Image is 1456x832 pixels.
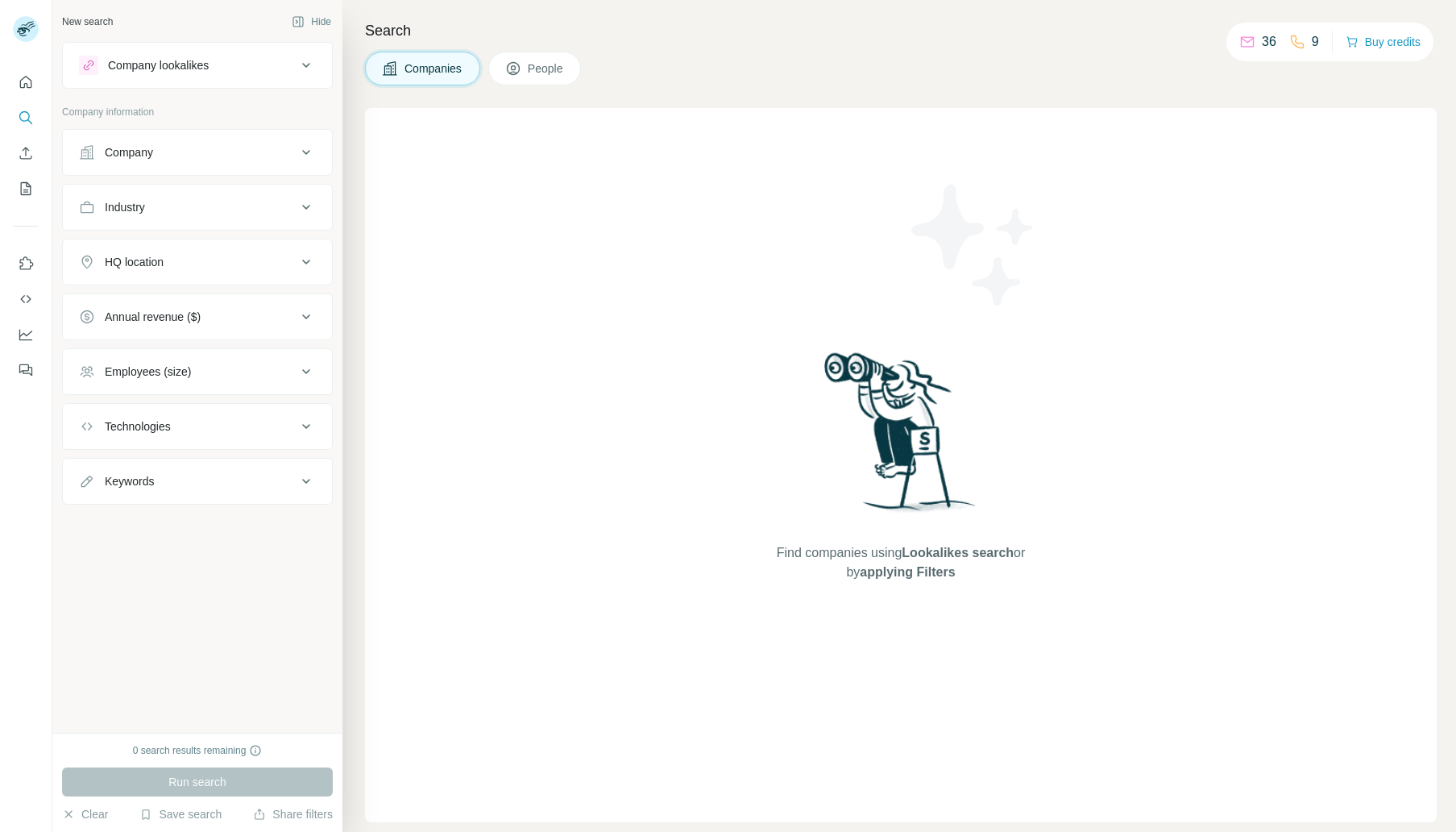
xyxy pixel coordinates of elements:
img: Surfe Illustration - Stars [901,173,1046,318]
div: HQ location [105,254,164,270]
button: Use Surfe API [13,285,39,314]
button: Search [13,103,39,132]
button: Hide [280,10,342,34]
button: Share filters [253,806,333,822]
button: Company lookalikes [63,46,332,85]
span: Companies [404,60,463,77]
button: Enrich CSV [13,139,39,168]
button: Annual revenue ($) [63,297,332,336]
button: Keywords [63,462,332,501]
div: Technologies [105,418,171,435]
p: Company information [62,105,333,119]
p: 9 [1312,32,1319,52]
button: Company [63,133,332,172]
button: My lists [13,174,39,203]
div: Keywords [105,473,154,489]
button: Buy credits [1346,31,1421,53]
button: Clear [62,806,108,822]
h4: Search [365,19,1437,42]
span: Find companies using or by [772,543,1030,582]
div: Industry [105,199,145,215]
div: 0 search results remaining [133,743,263,758]
button: Industry [63,188,332,227]
button: Technologies [63,407,332,446]
span: applying Filters [860,565,955,579]
div: Annual revenue ($) [105,309,201,325]
p: 36 [1262,32,1276,52]
button: Feedback [13,356,39,385]
span: Lookalikes search [902,546,1014,560]
div: Company lookalikes [108,57,209,73]
button: Use Surfe on LinkedIn [13,249,39,278]
button: Employees (size) [63,352,332,391]
span: People [528,60,565,77]
button: Dashboard [13,320,39,349]
img: Surfe Illustration - Woman searching with binoculars [817,348,985,528]
button: HQ location [63,243,332,281]
div: Employees (size) [105,364,191,380]
button: Quick start [13,68,39,97]
button: Save search [139,806,222,822]
div: Company [105,144,153,160]
div: New search [62,15,113,29]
